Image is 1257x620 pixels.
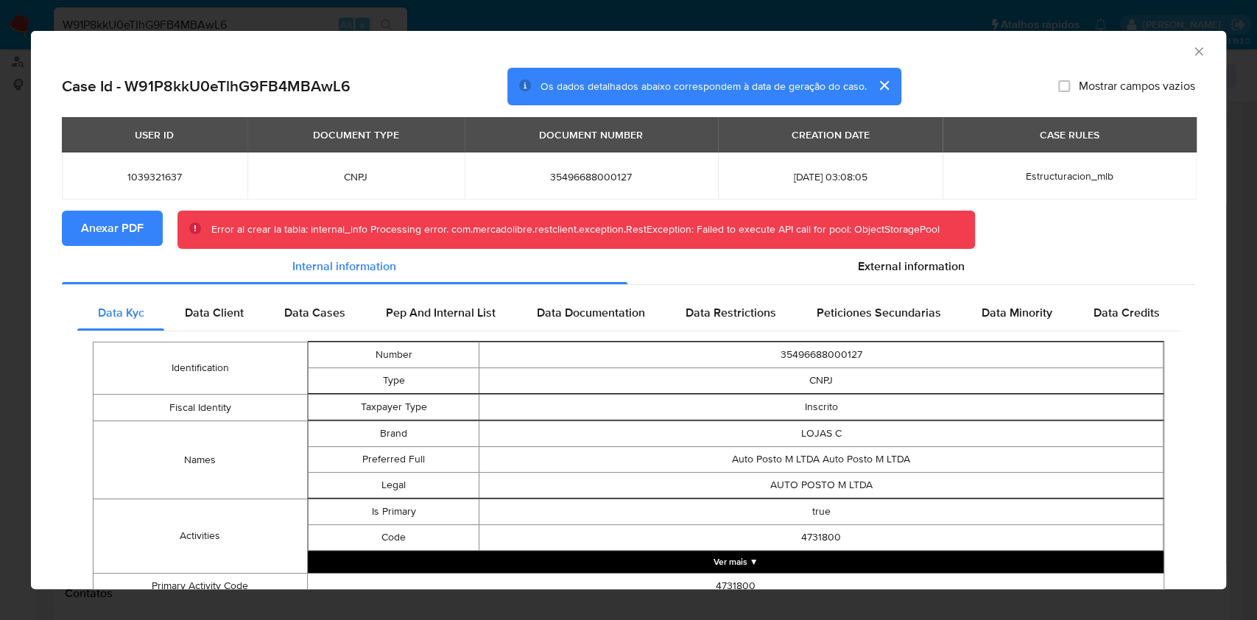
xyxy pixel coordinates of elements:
[307,574,1163,599] td: 4731800
[1191,44,1205,57] button: Fechar a janela
[77,295,1180,331] div: Detailed internal info
[94,499,308,574] td: Activities
[541,79,866,94] span: Os dados detalhados abaixo correspondem à data de geração do caso.
[265,170,447,183] span: CNPJ
[284,304,345,321] span: Data Cases
[94,421,308,499] td: Names
[308,368,479,394] td: Type
[817,304,941,321] span: Peticiones Secundarias
[94,574,308,599] td: Primary Activity Code
[80,170,230,183] span: 1039321637
[62,211,163,246] button: Anexar PDF
[866,68,901,103] button: cerrar
[479,499,1163,525] td: true
[308,421,479,447] td: Brand
[308,551,1163,573] button: Expand array
[98,304,144,321] span: Data Kyc
[479,525,1163,551] td: 4731800
[185,304,244,321] span: Data Client
[1058,80,1070,92] input: Mostrar campos vazios
[1093,304,1159,321] span: Data Credits
[62,77,351,96] h2: Case Id - W91P8kkU0eTlhG9FB4MBAwL6
[126,122,183,147] div: USER ID
[308,473,479,499] td: Legal
[479,395,1163,420] td: Inscrito
[31,31,1226,589] div: closure-recommendation-modal
[736,170,925,183] span: [DATE] 03:08:05
[304,122,408,147] div: DOCUMENT TYPE
[530,122,652,147] div: DOCUMENT NUMBER
[386,304,496,321] span: Pep And Internal List
[1079,79,1195,94] span: Mostrar campos vazios
[686,304,776,321] span: Data Restrictions
[479,421,1163,447] td: LOJAS C
[308,395,479,420] td: Taxpayer Type
[94,342,308,395] td: Identification
[479,473,1163,499] td: AUTO POSTO M LTDA
[858,258,965,275] span: External information
[62,249,1195,284] div: Detailed info
[1026,169,1113,183] span: Estructuracion_mlb
[308,447,479,473] td: Preferred Full
[536,304,644,321] span: Data Documentation
[482,170,700,183] span: 35496688000127
[1031,122,1108,147] div: CASE RULES
[479,368,1163,394] td: CNPJ
[211,222,940,237] div: Error al crear la tabla: internal_info Processing error. com.mercadolibre.restclient.exception.Re...
[308,499,479,525] td: Is Primary
[81,212,144,244] span: Anexar PDF
[479,447,1163,473] td: Auto Posto M LTDA Auto Posto M LTDA
[308,342,479,368] td: Number
[308,525,479,551] td: Code
[982,304,1052,321] span: Data Minority
[94,395,308,421] td: Fiscal Identity
[783,122,879,147] div: CREATION DATE
[292,258,396,275] span: Internal information
[479,342,1163,368] td: 35496688000127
